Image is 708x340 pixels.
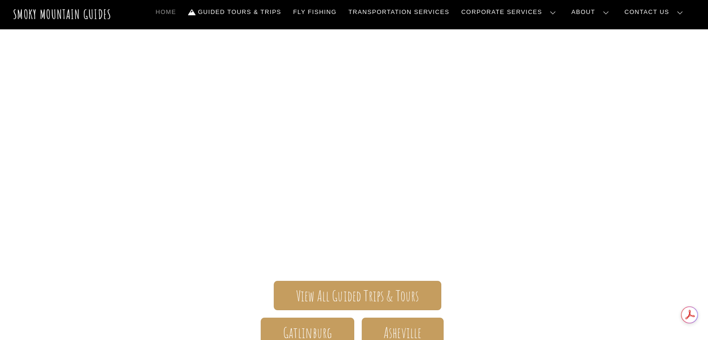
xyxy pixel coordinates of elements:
[345,2,453,22] a: Transportation Services
[458,2,563,22] a: Corporate Services
[384,328,421,338] span: Asheville
[283,328,332,338] span: Gatlinburg
[184,2,285,22] a: Guided Tours & Trips
[84,135,624,182] span: Smoky Mountain Guides
[13,7,112,22] a: Smoky Mountain Guides
[621,2,690,22] a: Contact Us
[152,2,180,22] a: Home
[84,182,624,253] span: The ONLY one-stop, full Service Guide Company for the Gatlinburg and [GEOGRAPHIC_DATA] side of th...
[290,2,340,22] a: Fly Fishing
[296,291,419,301] span: View All Guided Trips & Tours
[274,281,441,310] a: View All Guided Trips & Tours
[568,2,616,22] a: About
